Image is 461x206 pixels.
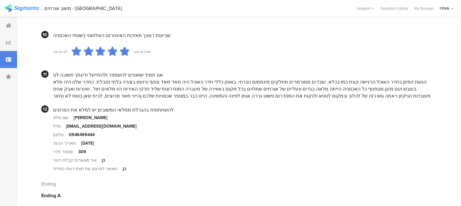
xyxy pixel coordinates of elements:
img: segmanta logo [5,5,39,12]
div: [DATE] [81,140,94,146]
div: 309 [78,149,86,155]
div: מייל: [53,123,66,129]
div: כן [123,166,126,172]
div: Ending A [41,192,432,199]
a: Question Library [377,5,411,11]
div: 10 [41,31,49,38]
div: שביעות רצונך מאיכות האינטרנט האלחוטי בשטחי האכסניה [53,32,432,39]
div: | [41,5,42,12]
div: מספר חדר: [53,149,78,155]
div: 12 [41,105,49,113]
div: [PERSON_NAME] [74,115,107,121]
div: מאוד מרוצה [134,49,151,54]
div: כן [102,157,105,163]
div: טלפון: [53,132,69,138]
div: הגשת המזון בחדר האוכל הרגישה קצת כמו בכלא. עובדים ממורמרים מחלקים מינממום הכרחי. באופן כללי חדר ה... [53,78,432,99]
div: 0546499444 [69,132,95,138]
div: שם מלא: [53,115,74,121]
div: 11 [41,70,49,78]
div: אנו תמיד שואפים להשתפר ולהתייעל ודעתך חשובה לנו [53,71,432,78]
div: IYHA [440,5,449,11]
div: Ending [41,180,432,187]
div: [EMAIL_ADDRESS][DOMAIN_NAME] [66,123,137,129]
div: מאשר לפרסם את חוות דעתי במדיה: [53,166,123,172]
div: תאריך הגעה: [53,140,81,146]
div: להשתתפות בהגרלת ממלאי המשובים יש למלא את הפרטים [53,106,432,113]
a: My Surveys [411,5,437,11]
div: לא מרוצה [53,49,67,54]
div: משוב אורחים - [GEOGRAPHIC_DATA] [45,5,122,11]
div: Support [357,4,374,13]
div: אני מאשר/ת קבלת דיוור: [53,157,102,163]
